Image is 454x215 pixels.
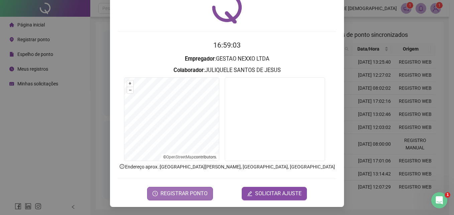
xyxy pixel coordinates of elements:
[127,80,133,87] button: +
[118,66,336,75] h3: : JULIQUELE SANTOS DE JESUS
[213,41,241,49] time: 16:59:03
[247,191,252,196] span: edit
[163,155,217,159] li: © contributors.
[119,163,125,169] span: info-circle
[160,190,208,198] span: REGISTRAR PONTO
[255,190,302,198] span: SOLICITAR AJUSTE
[242,187,307,200] button: editSOLICITAR AJUSTE
[185,56,215,62] strong: Empregador
[118,55,336,63] h3: : GESTAO NEXXO LTDA
[166,155,194,159] a: OpenStreetMap
[147,187,213,200] button: REGISTRAR PONTO
[445,192,450,198] span: 1
[174,67,204,73] strong: Colaborador
[431,192,447,208] iframe: Intercom live chat
[152,191,158,196] span: clock-circle
[127,87,133,93] button: –
[118,163,336,170] p: Endereço aprox. : [GEOGRAPHIC_DATA][PERSON_NAME], [GEOGRAPHIC_DATA], [GEOGRAPHIC_DATA]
